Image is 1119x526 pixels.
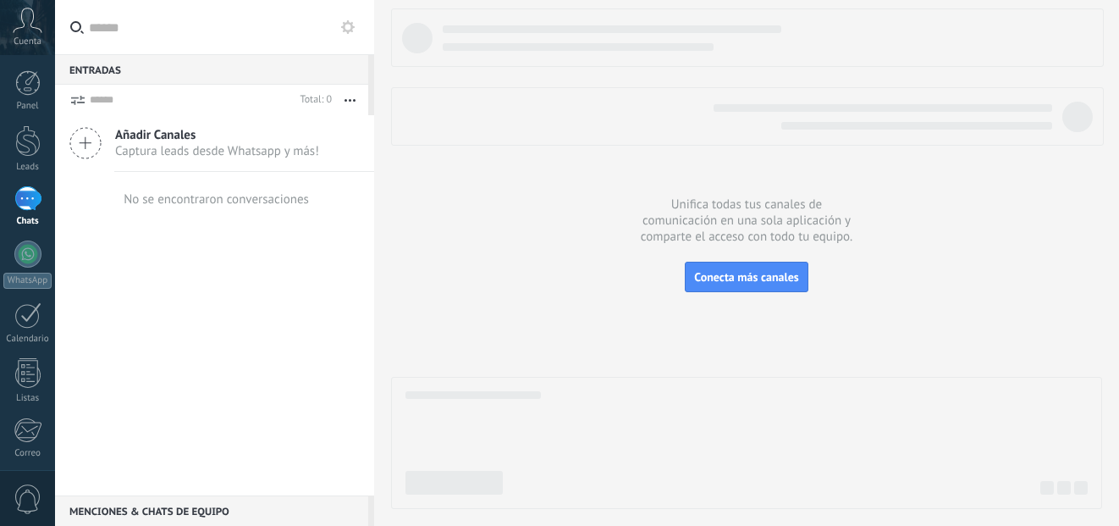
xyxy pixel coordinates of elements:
div: Leads [3,162,52,173]
span: Conecta más canales [694,269,798,285]
span: Añadir Canales [115,127,319,143]
div: No se encontraron conversaciones [124,191,309,208]
div: Menciones & Chats de equipo [55,496,368,526]
div: Calendario [3,334,52,345]
div: Panel [3,101,52,112]
span: Captura leads desde Whatsapp y más! [115,143,319,159]
div: Total: 0 [294,91,332,108]
div: Listas [3,393,52,404]
div: Chats [3,216,52,227]
div: WhatsApp [3,273,52,289]
div: Correo [3,448,52,459]
div: Entradas [55,54,368,85]
span: Cuenta [14,36,41,47]
button: Conecta más canales [685,262,808,292]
